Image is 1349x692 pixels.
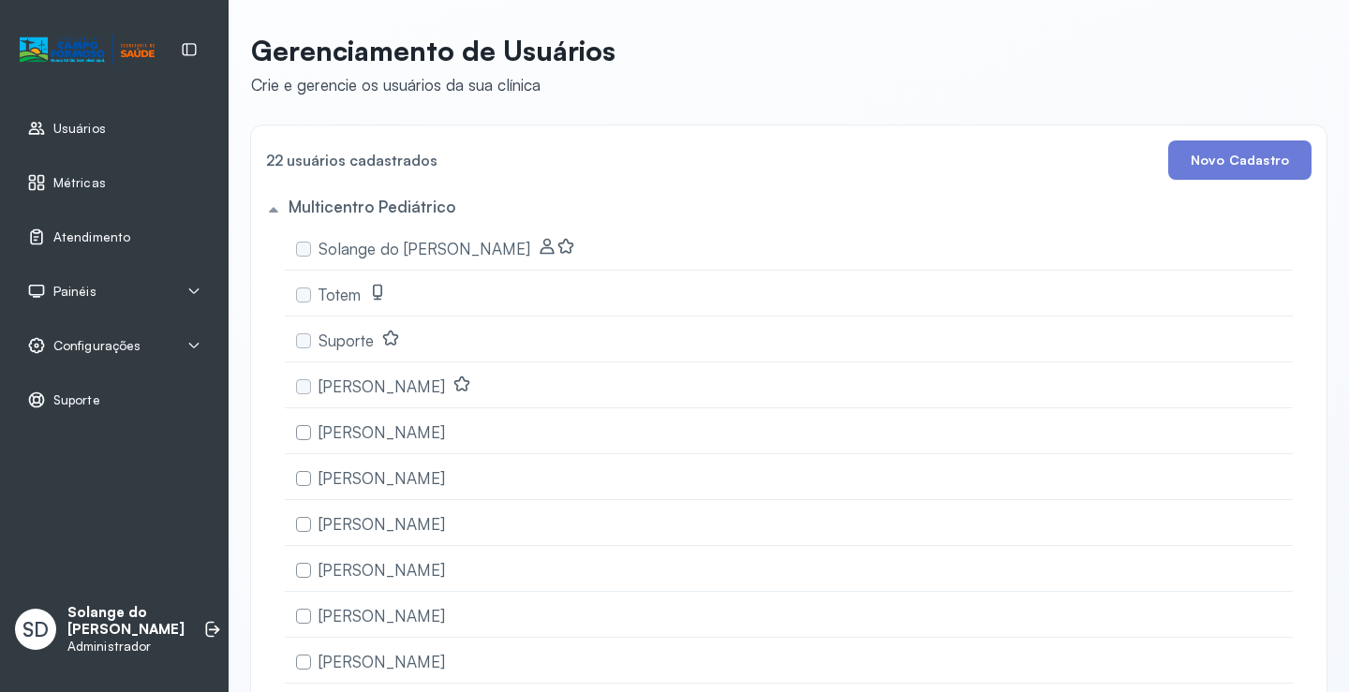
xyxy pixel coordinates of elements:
p: Solange do [PERSON_NAME] [67,604,185,640]
span: [PERSON_NAME] [319,606,445,626]
span: Suporte [53,392,100,408]
span: Painéis [53,284,96,300]
p: Administrador [67,639,185,655]
span: Configurações [53,338,141,354]
a: Atendimento [27,228,201,246]
span: [PERSON_NAME] [319,376,445,396]
h5: Multicentro Pediátrico [289,197,455,216]
a: Métricas [27,173,201,192]
span: [PERSON_NAME] [319,560,445,580]
span: Solange do [PERSON_NAME] [319,239,530,258]
span: Usuários [53,121,106,137]
img: Logotipo do estabelecimento [20,35,155,66]
span: Suporte [319,331,374,350]
a: Usuários [27,119,201,138]
span: [PERSON_NAME] [319,652,445,671]
span: [PERSON_NAME] [319,422,445,442]
span: [PERSON_NAME] [319,514,445,534]
span: Atendimento [53,229,130,245]
span: [PERSON_NAME] [319,468,445,488]
p: Gerenciamento de Usuários [251,34,615,67]
span: Totem [319,285,361,304]
div: Crie e gerencie os usuários da sua clínica [251,75,615,95]
button: Novo Cadastro [1168,140,1312,180]
h4: 22 usuários cadastrados [266,147,437,173]
span: Métricas [53,175,106,191]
